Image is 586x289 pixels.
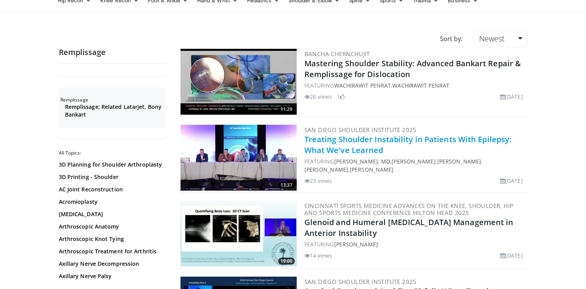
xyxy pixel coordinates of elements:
[334,241,378,248] a: [PERSON_NAME]
[59,161,163,169] a: 3D Planning for Shoulder Arthroplasty
[304,202,514,217] a: Cincinnati Sports Medicine Advances on the Knee, Shoulder, Hip and Sports Medicine Conference Hil...
[59,150,165,156] h2: All Topics:
[304,278,417,286] a: San Diego Shoulder Institute 2025
[304,134,512,155] a: Treating Shoulder Instability in Patients With Epilepsy: What We've Learned
[304,217,514,238] a: Glenoid and Humeral [MEDICAL_DATA] Management in Anterior Instability
[59,235,163,243] a: Arthroscopic Knot Tying
[434,30,468,47] div: Sort by:
[278,106,295,113] span: 11:29
[59,248,163,255] a: Arthroscopic Treatment for Arthritis
[304,166,348,173] a: [PERSON_NAME]
[59,47,167,57] h2: Remplissage
[392,158,435,165] a: [PERSON_NAME]
[59,210,163,218] a: [MEDICAL_DATA]
[304,177,332,185] li: 23 views
[304,58,521,79] a: Mastering Shoulder Stability: Advanced Bankart Repair & Remplissage for Dislocation
[180,201,297,267] img: b215521b-ca16-476a-a1e9-941960898060.300x170_q85_crop-smart_upscale.jpg
[59,272,163,280] a: Axillary Nerve Palsy
[59,198,163,206] a: Acromioplasty
[59,260,163,268] a: Axillary Nerve Decompression
[180,125,297,191] a: 13:37
[60,97,165,103] h2: Remplissage
[278,182,295,189] span: 13:37
[59,186,163,193] a: AC Joint Reconstruction
[479,33,504,44] span: Newest
[337,93,345,101] li: 1
[59,173,163,181] a: 3D Printing - Shoulder
[59,223,163,231] a: Arthroscopic Anatomy
[392,82,449,89] a: Wachirawit Penrat
[334,82,391,89] a: Wachirawit Penrat
[350,166,394,173] a: [PERSON_NAME]
[304,251,332,260] li: 14 views
[304,81,526,89] div: FEATURING ,
[500,177,523,185] li: [DATE]
[65,103,163,119] a: Remplissage; Related Latarjet, Bony Bankart
[304,157,526,174] div: FEATURING , , , ,
[180,125,297,191] img: c94281fe-92dc-4757-a228-7e308c7dd9b7.300x170_q85_crop-smart_upscale.jpg
[180,49,297,115] a: 11:29
[500,251,523,260] li: [DATE]
[304,93,332,101] li: 26 views
[304,126,417,134] a: San Diego Shoulder Institute 2025
[304,50,370,58] a: Bancha Chernchujit
[437,158,481,165] a: [PERSON_NAME]
[278,258,295,265] span: 19:00
[334,158,390,165] a: [PERSON_NAME], MD
[180,201,297,267] a: 19:00
[500,93,523,101] li: [DATE]
[180,49,297,115] img: 12bfd8a1-61c9-4857-9f26-c8a25e8997c8.300x170_q85_crop-smart_upscale.jpg
[474,30,527,47] a: Newest
[304,240,526,248] div: FEATURING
